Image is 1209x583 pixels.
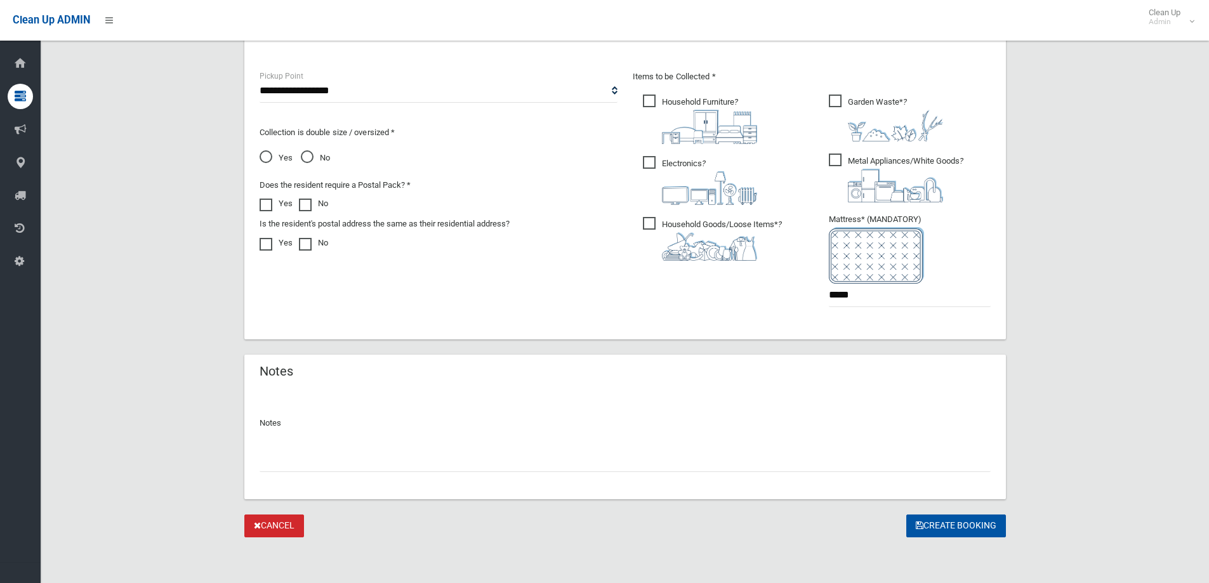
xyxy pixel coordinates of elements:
i: ? [848,97,943,141]
i: ? [662,97,757,144]
span: Household Furniture [643,95,757,144]
span: Garden Waste* [829,95,943,141]
i: ? [662,219,782,261]
span: No [301,150,330,166]
small: Admin [1149,17,1180,27]
span: Household Goods/Loose Items* [643,217,782,261]
span: Metal Appliances/White Goods [829,154,963,202]
span: Clean Up [1142,8,1193,27]
img: 394712a680b73dbc3d2a6a3a7ffe5a07.png [662,171,757,205]
span: Yes [260,150,293,166]
header: Notes [244,359,308,384]
span: Clean Up ADMIN [13,14,90,26]
img: aa9efdbe659d29b613fca23ba79d85cb.png [662,110,757,144]
p: Collection is double size / oversized * [260,125,618,140]
p: Items to be Collected * [633,69,991,84]
img: 4fd8a5c772b2c999c83690221e5242e0.png [848,110,943,141]
span: Electronics [643,156,757,205]
button: Create Booking [906,514,1006,538]
span: Mattress* (MANDATORY) [829,214,991,284]
i: ? [848,156,963,202]
i: ? [662,159,757,205]
p: Notes [260,416,991,431]
label: Yes [260,196,293,211]
img: b13cc3517677393f34c0a387616ef184.png [662,232,757,261]
a: Cancel [244,514,304,538]
label: Yes [260,235,293,251]
label: No [299,196,328,211]
img: e7408bece873d2c1783593a074e5cb2f.png [829,227,924,284]
label: Does the resident require a Postal Pack? * [260,178,411,193]
img: 36c1b0289cb1767239cdd3de9e694f19.png [848,169,943,202]
label: No [299,235,328,251]
label: Is the resident's postal address the same as their residential address? [260,216,510,232]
